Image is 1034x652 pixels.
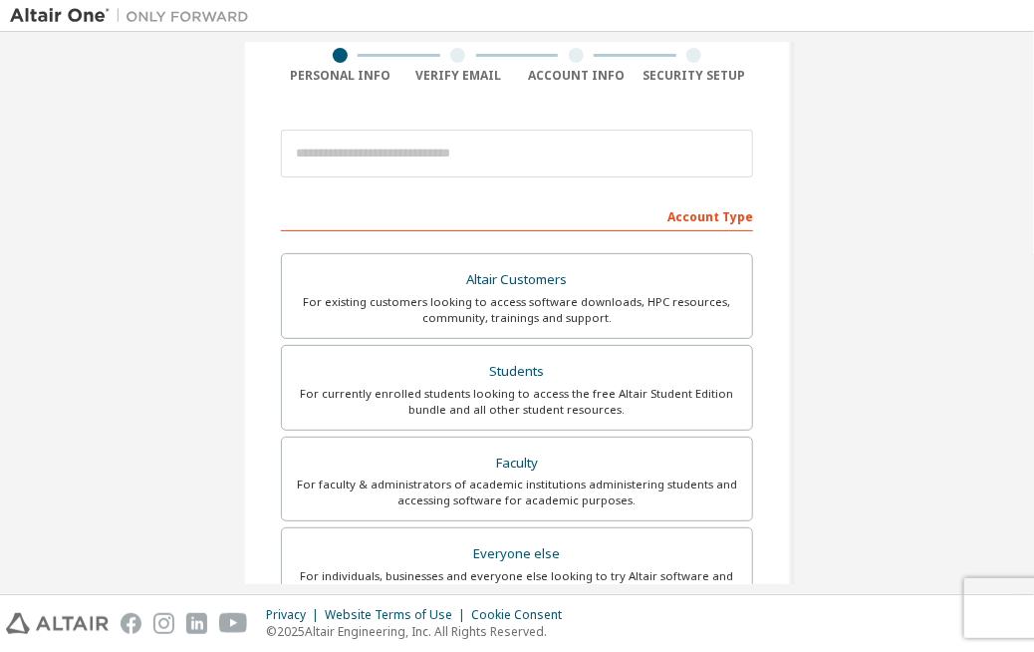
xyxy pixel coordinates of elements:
div: Everyone else [294,540,740,568]
div: Verify Email [399,68,518,84]
div: Faculty [294,450,740,478]
div: Cookie Consent [471,607,574,623]
div: Account Info [517,68,636,84]
div: Altair Customers [294,266,740,294]
div: For currently enrolled students looking to access the free Altair Student Edition bundle and all ... [294,386,740,418]
img: facebook.svg [121,613,141,634]
div: Security Setup [636,68,754,84]
img: youtube.svg [219,613,248,634]
img: Altair One [10,6,259,26]
img: instagram.svg [153,613,174,634]
img: linkedin.svg [186,613,207,634]
div: Account Type [281,199,753,231]
div: Website Terms of Use [325,607,471,623]
div: For individuals, businesses and everyone else looking to try Altair software and explore our prod... [294,568,740,600]
div: Students [294,358,740,386]
div: For existing customers looking to access software downloads, HPC resources, community, trainings ... [294,294,740,326]
p: © 2025 Altair Engineering, Inc. All Rights Reserved. [266,623,574,640]
div: Privacy [266,607,325,623]
div: For faculty & administrators of academic institutions administering students and accessing softwa... [294,477,740,508]
div: Personal Info [281,68,399,84]
img: altair_logo.svg [6,613,109,634]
